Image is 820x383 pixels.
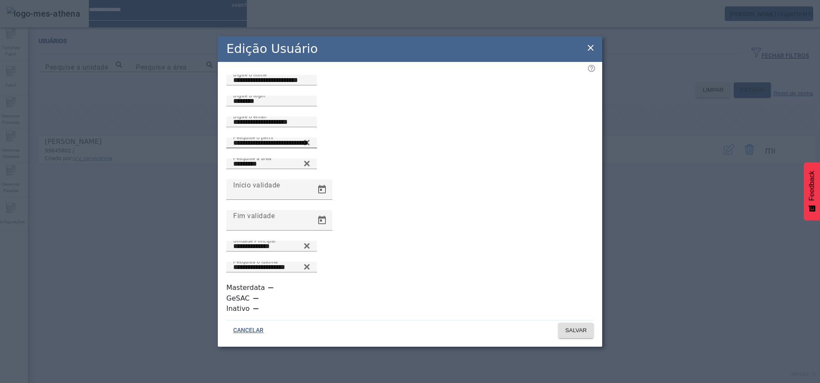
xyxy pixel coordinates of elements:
[804,162,820,220] button: Feedback - Mostrar pesquisa
[226,283,266,293] label: Masterdata
[233,181,280,189] mat-label: Início validade
[233,71,266,77] mat-label: Digite o nome
[233,155,272,161] mat-label: Pesquise a área
[233,211,275,219] mat-label: Fim validade
[226,304,252,314] label: Inativo
[233,159,310,169] input: Number
[233,237,275,243] mat-label: Unidade Principal
[558,323,594,338] button: SALVAR
[233,258,278,264] mat-label: Pesquisa o idioma
[312,210,332,231] button: Open calendar
[226,40,318,58] h2: Edição Usuário
[808,171,816,201] span: Feedback
[233,92,265,98] mat-label: Digite o login
[226,293,252,304] label: GeSAC
[226,323,270,338] button: CANCELAR
[233,326,264,335] span: CANCELAR
[233,262,310,272] input: Number
[565,326,587,335] span: SALVAR
[233,113,266,119] mat-label: Digite o email
[233,134,273,140] mat-label: Pesquise o perfil
[233,138,310,148] input: Number
[233,241,310,251] input: Number
[312,179,332,200] button: Open calendar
